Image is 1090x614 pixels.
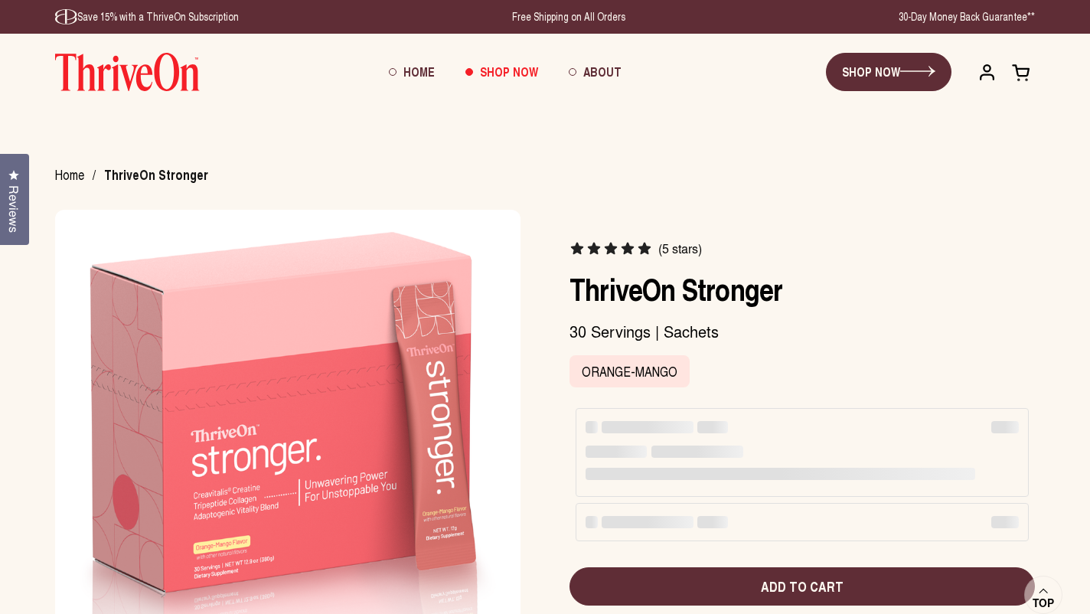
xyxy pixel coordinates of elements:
h1: ThriveOn Stronger [569,270,1035,307]
a: Shop Now [450,51,553,93]
span: (5 stars) [658,241,702,256]
span: Shop Now [480,63,538,80]
p: 30 Servings | Sachets [569,322,1035,341]
p: 30-Day Money Back Guarantee** [899,9,1035,24]
span: Home [403,63,435,80]
span: About [583,63,622,80]
a: Home [374,51,450,93]
span: Add to cart [582,576,1023,596]
a: SHOP NOW [826,53,951,91]
p: Save 15% with a ThriveOn Subscription [55,9,239,24]
p: Free Shipping on All Orders [512,9,625,24]
span: Reviews [4,185,24,233]
label: Orange-Mango [569,355,690,387]
button: Add to cart [569,567,1035,606]
span: / [93,168,96,183]
a: Home [55,165,84,184]
a: About [553,51,637,93]
span: Top [1033,596,1054,610]
nav: breadcrumbs [55,168,227,183]
span: ThriveOn Stronger [104,168,208,183]
span: Home [55,165,84,186]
